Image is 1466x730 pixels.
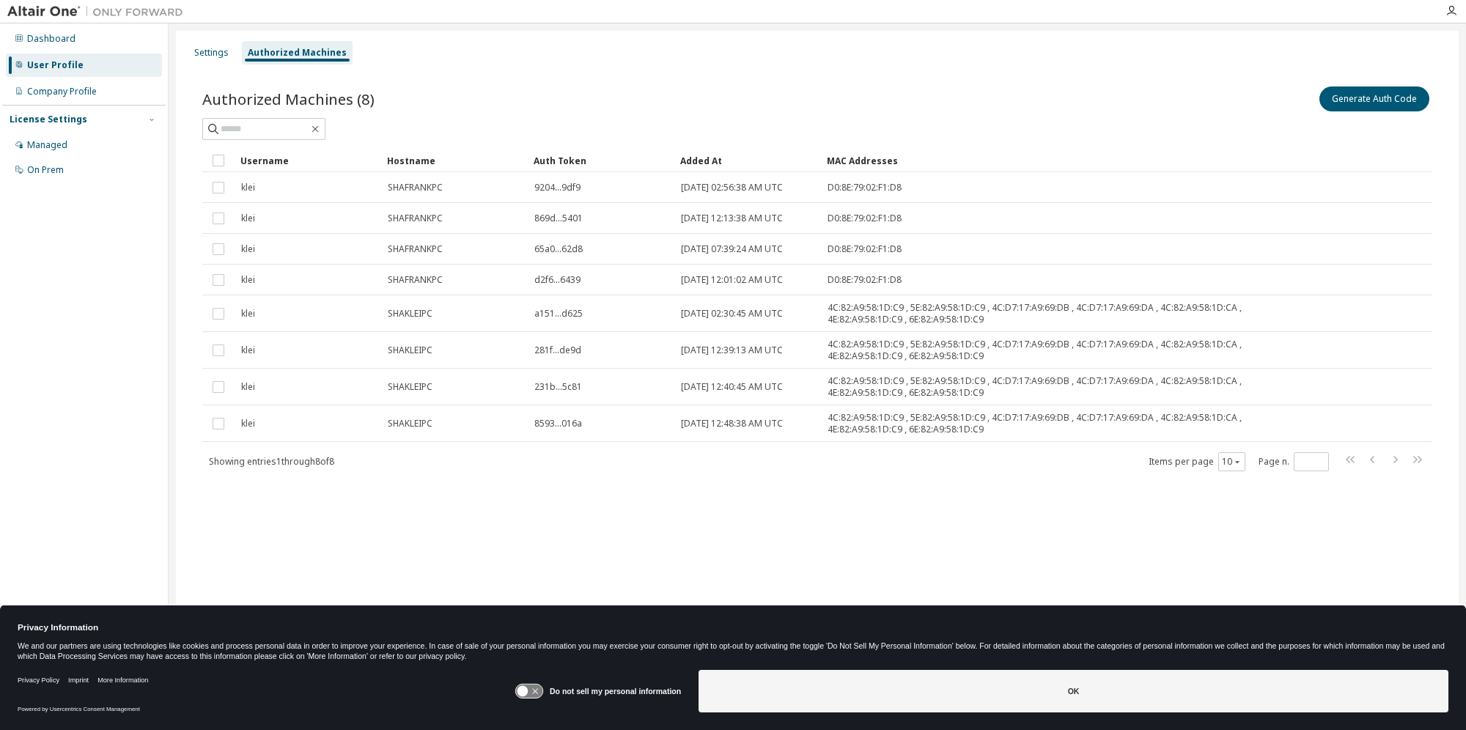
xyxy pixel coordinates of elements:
[388,344,432,356] span: SHAKLEIPC
[534,149,668,172] div: Auth Token
[827,149,1278,172] div: MAC Addresses
[1319,86,1429,111] button: Generate Auth Code
[248,47,347,59] div: Authorized Machines
[388,308,432,320] span: SHAKLEIPC
[27,86,97,97] div: Company Profile
[388,274,443,286] span: SHAFRANKPC
[10,114,87,125] div: License Settings
[681,344,783,356] span: [DATE] 12:39:13 AM UTC
[241,182,255,193] span: klei
[1259,452,1329,471] span: Page n.
[388,243,443,255] span: SHAFRANKPC
[534,274,581,286] span: d2f6...6439
[1222,456,1242,468] button: 10
[202,89,375,109] span: Authorized Machines (8)
[828,243,902,255] span: D0:8E:79:02:F1:D8
[681,182,783,193] span: [DATE] 02:56:38 AM UTC
[241,274,255,286] span: klei
[828,339,1278,362] span: 4C:82:A9:58:1D:C9 , 5E:82:A9:58:1D:C9 , 4C:D7:17:A9:69:DB , 4C:D7:17:A9:69:DA , 4C:82:A9:58:1D:CA...
[534,381,582,393] span: 231b...5c81
[534,308,583,320] span: a151...d625
[681,308,783,320] span: [DATE] 02:30:45 AM UTC
[27,164,64,176] div: On Prem
[828,182,902,193] span: D0:8E:79:02:F1:D8
[241,381,255,393] span: klei
[387,149,522,172] div: Hostname
[194,47,229,59] div: Settings
[241,344,255,356] span: klei
[681,381,783,393] span: [DATE] 12:40:45 AM UTC
[681,213,783,224] span: [DATE] 12:13:38 AM UTC
[7,4,191,19] img: Altair One
[241,213,255,224] span: klei
[388,418,432,429] span: SHAKLEIPC
[534,344,581,356] span: 281f...de9d
[534,243,583,255] span: 65a0...62d8
[1149,452,1245,471] span: Items per page
[828,412,1278,435] span: 4C:82:A9:58:1D:C9 , 5E:82:A9:58:1D:C9 , 4C:D7:17:A9:69:DB , 4C:D7:17:A9:69:DA , 4C:82:A9:58:1D:CA...
[534,182,581,193] span: 9204...9df9
[27,139,67,151] div: Managed
[388,213,443,224] span: SHAFRANKPC
[681,274,783,286] span: [DATE] 12:01:02 AM UTC
[828,274,902,286] span: D0:8E:79:02:F1:D8
[388,182,443,193] span: SHAFRANKPC
[534,213,583,224] span: 869d...5401
[828,375,1278,399] span: 4C:82:A9:58:1D:C9 , 5E:82:A9:58:1D:C9 , 4C:D7:17:A9:69:DB , 4C:D7:17:A9:69:DA , 4C:82:A9:58:1D:CA...
[240,149,375,172] div: Username
[241,308,255,320] span: klei
[241,418,255,429] span: klei
[388,381,432,393] span: SHAKLEIPC
[27,59,84,71] div: User Profile
[828,302,1278,325] span: 4C:82:A9:58:1D:C9 , 5E:82:A9:58:1D:C9 , 4C:D7:17:A9:69:DB , 4C:D7:17:A9:69:DA , 4C:82:A9:58:1D:CA...
[680,149,815,172] div: Added At
[209,455,334,468] span: Showing entries 1 through 8 of 8
[681,418,783,429] span: [DATE] 12:48:38 AM UTC
[828,213,902,224] span: D0:8E:79:02:F1:D8
[534,418,582,429] span: 8593...016a
[241,243,255,255] span: klei
[681,243,783,255] span: [DATE] 07:39:24 AM UTC
[27,33,75,45] div: Dashboard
